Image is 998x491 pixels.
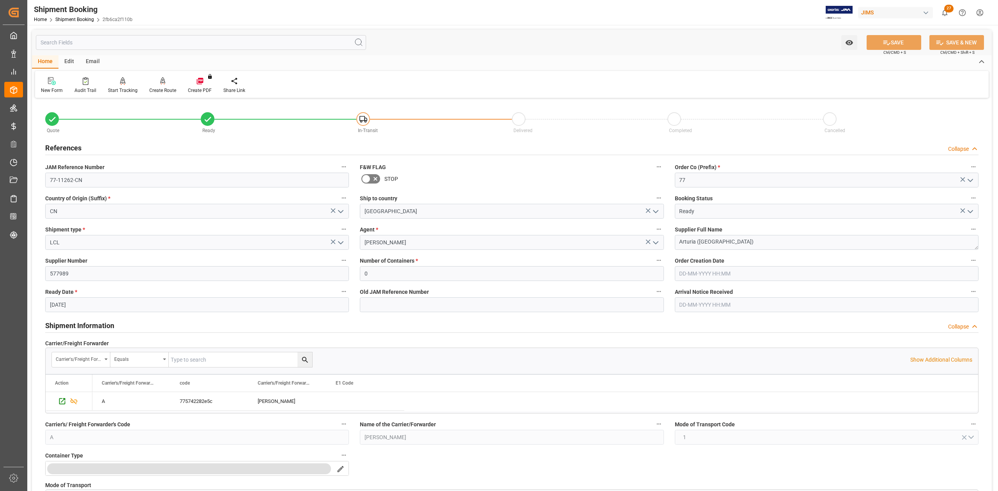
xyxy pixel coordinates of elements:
[45,461,349,476] button: open menu
[202,128,215,133] span: Ready
[675,297,979,312] input: DD-MM-YYYY HH:MM
[74,87,96,94] div: Audit Trail
[45,257,87,265] span: Supplier Number
[45,452,83,460] span: Container Type
[297,352,312,367] button: search button
[944,5,954,12] span: 27
[675,420,735,429] span: Mode of Transport Code
[360,288,429,296] span: Old JAM Reference Number
[339,255,349,265] button: Supplier Number
[47,128,59,133] span: Quote
[258,392,317,410] div: [PERSON_NAME]
[339,162,349,172] button: JAM Reference Number
[883,49,906,55] span: Ctrl/CMD + S
[679,433,690,442] span: 1
[358,128,378,133] span: In-Transit
[110,352,169,367] button: open menu
[968,255,979,265] button: Order Creation Date
[55,17,94,22] a: Shipment Booking
[46,461,332,476] button: menu-button
[45,481,91,489] span: Mode of Transport
[858,7,933,18] div: JIMS
[45,163,104,171] span: JAM Reference Number
[169,352,312,367] input: Type to search
[45,320,114,331] h2: Shipment Information
[675,430,979,445] button: open menu
[58,55,80,69] div: Edit
[929,35,984,50] button: SAVE & NEW
[936,4,954,21] button: show 27 new notifications
[92,392,404,411] div: Press SPACE to select this row.
[45,297,349,312] input: DD-MM-YYYY
[675,288,733,296] span: Arrival Notice Received
[102,380,154,386] span: Carrier's/Freight Forwarder's Code
[675,235,979,250] textarea: Arturia ([GEOGRAPHIC_DATA])
[114,354,160,363] div: Equals
[339,193,349,203] button: Country of Origin (Suffix) *
[339,450,349,460] button: Container Type
[841,35,857,50] button: open menu
[339,419,349,429] button: Carrier's/ Freight Forwarder's Code
[360,420,436,429] span: Name of the Carrier/Forwarder
[940,49,975,55] span: Ctrl/CMD + Shift + S
[649,205,661,217] button: open menu
[45,204,349,219] input: Type to search/select
[825,128,845,133] span: Cancelled
[968,286,979,297] button: Arrival Notice Received
[968,224,979,234] button: Supplier Full Name
[360,194,397,203] span: Ship to country
[675,226,722,234] span: Supplier Full Name
[654,162,664,172] button: F&W FLAG
[170,392,248,410] div: 775742282e5c
[867,35,921,50] button: SAVE
[334,205,346,217] button: open menu
[968,419,979,429] button: Mode of Transport Code
[654,419,664,429] button: Name of the Carrier/Forwarder
[968,193,979,203] button: Booking Status
[964,174,975,186] button: open menu
[858,5,936,20] button: JIMS
[910,356,972,364] p: Show Additional Columns
[339,224,349,234] button: Shipment type *
[180,380,190,386] span: code
[964,205,975,217] button: open menu
[45,143,81,153] h2: References
[45,194,110,203] span: Country of Origin (Suffix)
[52,352,110,367] button: open menu
[948,145,969,153] div: Collapse
[34,17,47,22] a: Home
[675,266,979,281] input: DD-MM-YYYY HH:MM
[223,87,245,94] div: Share Link
[36,35,366,50] input: Search Fields
[108,87,138,94] div: Start Tracking
[46,392,92,411] div: Press SPACE to select this row.
[513,128,533,133] span: Delivered
[258,380,310,386] span: Carrier's/Freight Forwarder's Name
[948,323,969,331] div: Collapse
[34,4,133,15] div: Shipment Booking
[332,461,349,476] button: search button
[954,4,971,21] button: Help Center
[669,128,692,133] span: Completed
[32,55,58,69] div: Home
[339,286,349,297] button: Ready Date *
[360,163,386,171] span: F&W FLAG
[654,286,664,297] button: Old JAM Reference Number
[149,87,176,94] div: Create Route
[968,162,979,172] button: Order Co (Prefix) *
[384,175,398,183] span: STOP
[826,6,853,19] img: Exertis%20JAM%20-%20Email%20Logo.jpg_1722504956.jpg
[80,55,106,69] div: Email
[360,226,378,234] span: Agent
[56,354,102,363] div: Carrier's/Freight Forwarder's Code
[45,420,130,429] span: Carrier's/ Freight Forwarder's Code
[55,380,69,386] div: Action
[675,163,720,171] span: Order Co (Prefix)
[41,87,63,94] div: New Form
[654,224,664,234] button: Agent *
[654,193,664,203] button: Ship to country
[45,226,85,234] span: Shipment type
[675,194,713,203] span: Booking Status
[675,257,724,265] span: Order Creation Date
[334,237,346,249] button: open menu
